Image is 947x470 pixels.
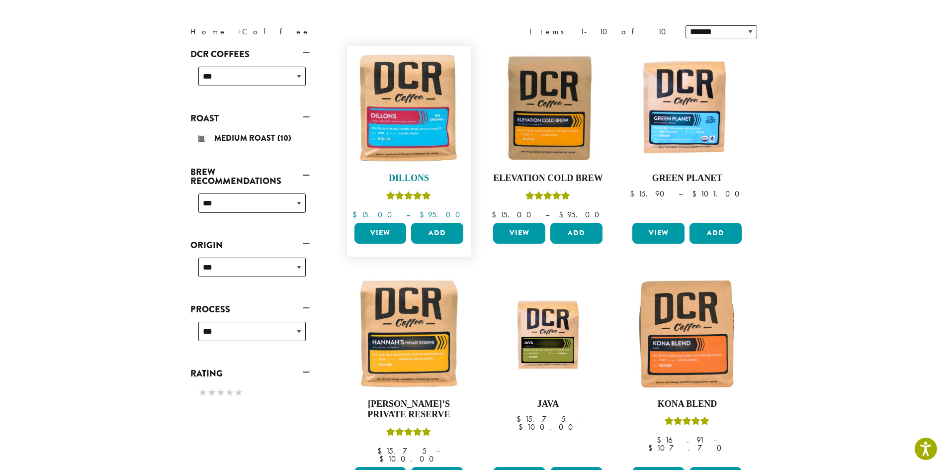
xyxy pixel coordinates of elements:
[351,51,466,165] img: Dillons-12oz-300x300.jpg
[386,190,431,205] div: Rated 5.00 out of 5
[492,209,536,220] bdi: 15.00
[492,209,500,220] span: $
[491,51,605,165] img: Elevation-Cold-Brew-300x300.jpg
[630,277,744,391] img: Kona-300x300.jpg
[190,26,227,37] a: Home
[277,132,291,144] span: (10)
[550,223,603,244] button: Add
[713,435,717,445] span: –
[630,277,744,463] a: Kona BlendRated 5.00 out of 5
[559,209,604,220] bdi: 95.00
[225,385,234,400] span: ★
[406,209,410,220] span: –
[630,51,744,165] img: DCR-Green-Planet-Coffee-Bag-300x300.png
[692,188,744,199] bdi: 101.00
[436,446,440,456] span: –
[630,399,744,410] h4: Kona Blend
[190,237,310,254] a: Origin
[420,209,428,220] span: $
[632,223,685,244] a: View
[190,365,310,382] a: Rating
[377,446,427,456] bdi: 15.75
[545,209,549,220] span: –
[517,414,566,424] bdi: 15.75
[379,454,438,464] bdi: 100.00
[386,426,431,441] div: Rated 5.00 out of 5
[190,63,310,98] div: DCR Coffees
[689,223,742,244] button: Add
[679,188,683,199] span: –
[648,443,726,453] bdi: 107.70
[491,277,605,391] img: 12oz_DCR_Java_StockImage_1200pxX1200px.jpg
[234,385,243,400] span: ★
[630,51,744,219] a: Green Planet
[352,209,397,220] bdi: 15.00
[351,277,466,391] img: Hannahs-Private-Reserve-12oz-300x300.jpg
[575,414,579,424] span: –
[352,209,361,220] span: $
[354,223,407,244] a: View
[190,127,310,152] div: Roast
[190,46,310,63] a: DCR Coffees
[190,189,310,225] div: Brew Recommendations
[657,435,704,445] bdi: 16.91
[190,254,310,289] div: Origin
[377,446,386,456] span: $
[411,223,463,244] button: Add
[352,399,466,420] h4: [PERSON_NAME]’s Private Reserve
[379,454,388,464] span: $
[190,110,310,127] a: Roast
[216,385,225,400] span: ★
[630,188,638,199] span: $
[352,51,466,219] a: DillonsRated 5.00 out of 5
[207,385,216,400] span: ★
[190,26,459,38] nav: Breadcrumb
[529,26,671,38] div: Items 1-10 of 10
[630,188,669,199] bdi: 15.90
[352,277,466,463] a: [PERSON_NAME]’s Private ReserveRated 5.00 out of 5
[420,209,465,220] bdi: 95.00
[238,22,241,38] span: ›
[491,173,605,184] h4: Elevation Cold Brew
[491,277,605,463] a: Java
[491,399,605,410] h4: Java
[665,415,709,430] div: Rated 5.00 out of 5
[657,435,665,445] span: $
[648,443,657,453] span: $
[630,173,744,184] h4: Green Planet
[190,382,310,405] div: Rating
[198,385,207,400] span: ★
[525,190,570,205] div: Rated 5.00 out of 5
[214,132,277,144] span: Medium Roast
[190,164,310,189] a: Brew Recommendations
[518,422,578,432] bdi: 100.00
[517,414,525,424] span: $
[491,51,605,219] a: Elevation Cold BrewRated 5.00 out of 5
[518,422,527,432] span: $
[493,223,545,244] a: View
[190,318,310,353] div: Process
[352,173,466,184] h4: Dillons
[692,188,700,199] span: $
[190,301,310,318] a: Process
[559,209,567,220] span: $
